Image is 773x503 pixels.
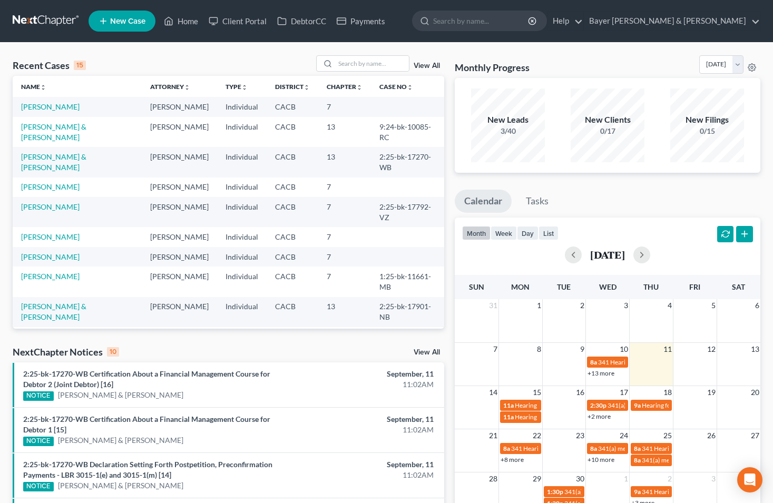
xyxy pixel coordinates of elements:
td: 9:24-bk-10085-RC [371,117,445,147]
span: New Case [110,17,145,25]
span: 341 Hearing for [PERSON_NAME] [642,445,736,452]
td: [PERSON_NAME] [142,197,217,227]
span: Tue [557,282,571,291]
a: Districtunfold_more [275,83,310,91]
td: CACB [267,197,318,227]
td: [PERSON_NAME] [142,297,217,327]
input: Search by name... [335,56,409,71]
span: 11 [662,343,673,356]
span: Mon [511,282,530,291]
span: 13 [750,343,760,356]
a: Home [159,12,203,31]
span: 2 [667,472,673,485]
span: 4 [667,299,673,312]
td: 7 [318,177,371,197]
span: 8 [536,343,542,356]
td: Individual [217,97,267,116]
a: Attorneyunfold_more [150,83,190,91]
div: Recent Cases [13,59,86,72]
span: 28 [488,472,498,485]
div: 0/15 [670,126,744,136]
span: 23 [575,429,585,442]
a: Bayer [PERSON_NAME] & [PERSON_NAME] [584,12,760,31]
td: [PERSON_NAME] [142,177,217,197]
span: Hearing for [PERSON_NAME] [515,413,597,421]
span: 31 [488,299,498,312]
td: 7 [318,267,371,297]
span: 27 [750,429,760,442]
span: 24 [619,429,629,442]
span: 341(a) meeting for [PERSON_NAME] [642,456,743,464]
button: month [462,226,491,240]
button: list [539,226,559,240]
td: Individual [217,147,267,177]
td: Individual [217,197,267,227]
a: [PERSON_NAME] [21,272,80,281]
td: [PERSON_NAME] [142,147,217,177]
td: Individual [217,227,267,246]
td: CACB [267,247,318,267]
div: September, 11 [304,369,434,379]
td: 13 [318,117,371,147]
td: 7 [318,247,371,267]
td: Individual [217,247,267,267]
span: 2 [579,299,585,312]
a: Payments [331,12,390,31]
span: 1:30p [547,488,563,496]
i: unfold_more [407,84,413,91]
a: Typeunfold_more [226,83,248,91]
td: Individual [217,117,267,147]
span: 10 [619,343,629,356]
span: Sat [732,282,745,291]
td: CACB [267,227,318,246]
td: 13 [318,147,371,177]
div: NOTICE [23,437,54,446]
span: 7 [492,343,498,356]
span: 11a [503,401,514,409]
h3: Monthly Progress [455,61,530,74]
div: 11:02AM [304,379,434,390]
a: [PERSON_NAME] [21,252,80,261]
td: CACB [267,117,318,147]
span: 5 [710,299,717,312]
td: [PERSON_NAME] [142,227,217,246]
td: 2:25-bk-17792-VZ [371,197,445,227]
span: 15 [532,386,542,399]
a: DebtorCC [272,12,331,31]
td: 7 [318,227,371,246]
a: Nameunfold_more [21,83,46,91]
span: 21 [488,429,498,442]
td: Individual [217,327,267,357]
button: week [491,226,517,240]
span: 9a [634,488,641,496]
a: [PERSON_NAME] & [PERSON_NAME] [21,122,86,142]
i: unfold_more [40,84,46,91]
span: 9a [634,401,641,409]
span: 8a [590,358,597,366]
a: [PERSON_NAME] [21,202,80,211]
span: 30 [575,472,585,485]
div: 0/17 [571,126,644,136]
td: CACB [267,267,318,297]
span: Sun [469,282,484,291]
td: 7 [318,197,371,227]
span: 17 [619,386,629,399]
td: 2:25-bk-17270-WB [371,147,445,177]
div: 3/40 [471,126,545,136]
span: 25 [662,429,673,442]
span: 14 [488,386,498,399]
td: CACB [267,297,318,327]
td: 7 [318,97,371,116]
span: Thu [643,282,659,291]
td: CACB [267,97,318,116]
span: 22 [532,429,542,442]
a: Case Nounfold_more [379,83,413,91]
i: unfold_more [241,84,248,91]
span: 1 [623,472,629,485]
a: [PERSON_NAME] & [PERSON_NAME] [58,390,183,400]
div: September, 11 [304,414,434,425]
span: 26 [706,429,717,442]
div: New Clients [571,114,644,126]
a: [PERSON_NAME] & [PERSON_NAME] [21,152,86,172]
div: 11:02AM [304,470,434,480]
